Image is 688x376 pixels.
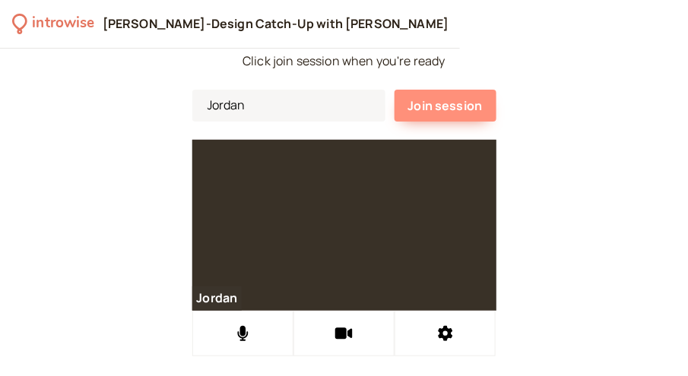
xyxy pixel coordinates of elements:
button: Join session [395,90,496,122]
div: [PERSON_NAME]-Design Catch-Up with [PERSON_NAME] [103,16,449,33]
input: Your Name [192,90,385,122]
button: Turn off video [293,311,395,356]
div: introwise [32,12,94,36]
span: Join session [408,97,483,114]
div: Jordan [192,291,243,305]
button: Mute audio [192,311,293,356]
p: Click join session when you're ready [192,52,496,71]
button: Settings [395,311,496,356]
